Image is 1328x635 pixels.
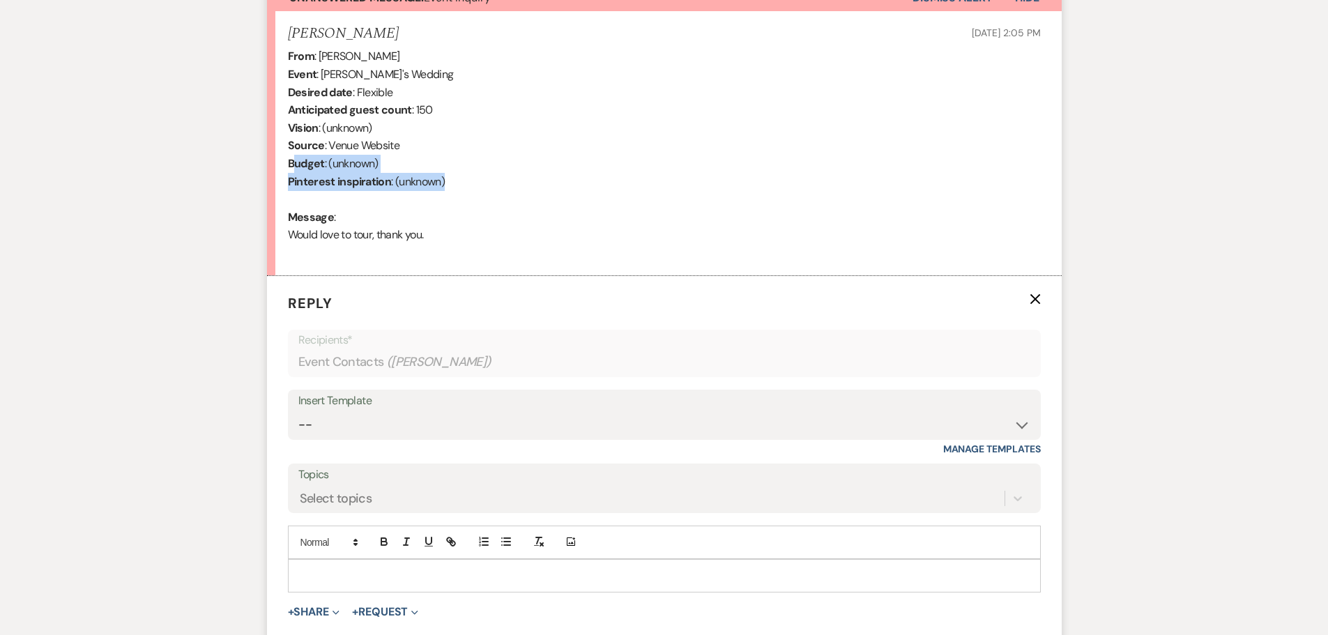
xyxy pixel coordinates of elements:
b: Message [288,210,335,224]
b: From [288,49,314,63]
button: Share [288,606,340,618]
button: Request [352,606,418,618]
label: Topics [298,465,1030,485]
h5: [PERSON_NAME] [288,25,399,43]
span: ( [PERSON_NAME] ) [387,353,491,372]
span: [DATE] 2:05 PM [972,26,1040,39]
b: Pinterest inspiration [288,174,392,189]
div: Select topics [300,489,372,507]
b: Desired date [288,85,353,100]
div: Event Contacts [298,349,1030,376]
span: + [288,606,294,618]
span: + [352,606,358,618]
span: Reply [288,294,333,312]
b: Source [288,138,325,153]
b: Anticipated guest count [288,102,412,117]
p: Recipients* [298,331,1030,349]
b: Budget [288,156,325,171]
a: Manage Templates [943,443,1041,455]
div: : [PERSON_NAME] : [PERSON_NAME]'s Wedding : Flexible : 150 : (unknown) : Venue Website : (unknown... [288,47,1041,261]
b: Event [288,67,317,82]
div: Insert Template [298,391,1030,411]
b: Vision [288,121,319,135]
